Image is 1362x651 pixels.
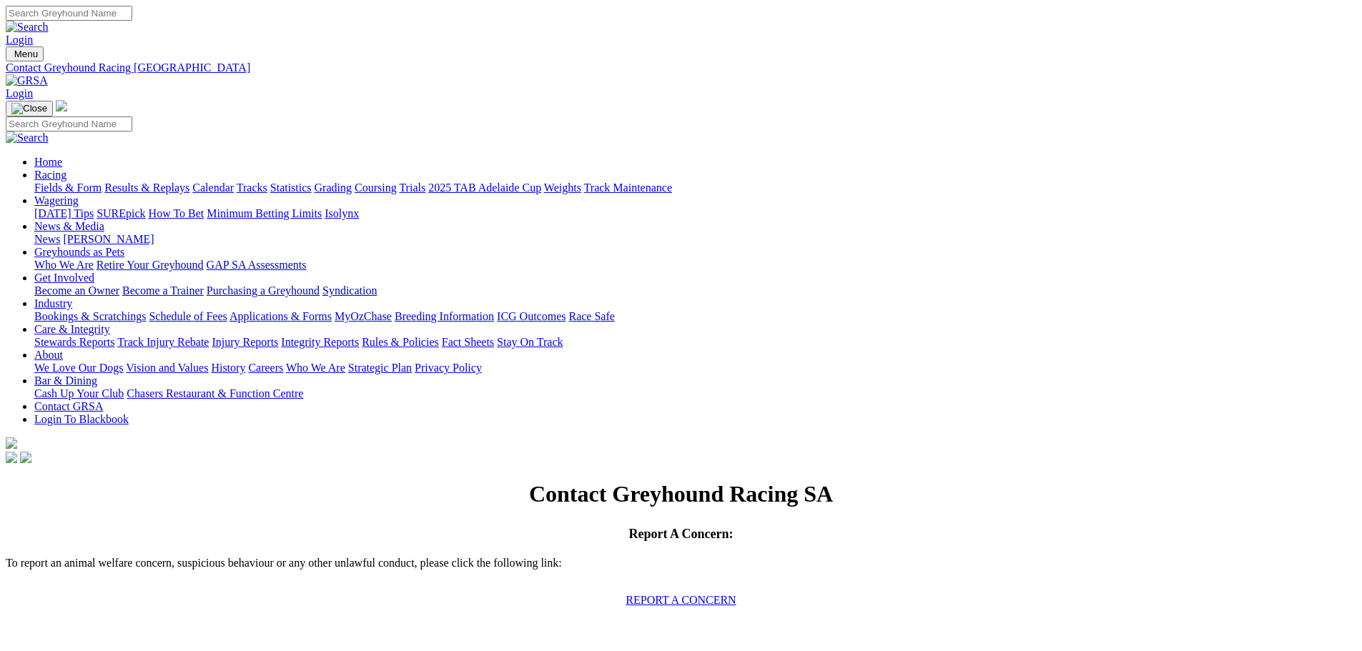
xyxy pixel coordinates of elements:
img: facebook.svg [6,452,17,463]
a: Isolynx [325,207,359,219]
a: Weights [544,182,581,194]
a: Coursing [355,182,397,194]
div: Industry [34,310,1356,323]
div: About [34,362,1356,374]
a: Greyhounds as Pets [34,246,124,258]
a: Track Injury Rebate [117,336,209,348]
img: GRSA [6,74,48,87]
img: Search [6,131,49,144]
a: Race Safe [568,310,614,322]
a: Bookings & Scratchings [34,310,146,322]
div: Greyhounds as Pets [34,259,1356,272]
a: SUREpick [97,207,145,219]
a: Purchasing a Greyhound [207,284,320,297]
a: GAP SA Assessments [207,259,307,271]
a: Become a Trainer [122,284,204,297]
a: Login [6,87,33,99]
span: Report A Concern: [629,527,734,541]
a: Contact Greyhound Racing [GEOGRAPHIC_DATA] [6,61,1356,74]
a: Who We Are [286,362,345,374]
a: [DATE] Tips [34,207,94,219]
a: MyOzChase [335,310,392,322]
span: Menu [14,49,38,59]
a: Integrity Reports [281,336,359,348]
a: News & Media [34,220,104,232]
a: Bar & Dining [34,374,97,387]
img: Close [11,103,47,114]
a: Retire Your Greyhound [97,259,204,271]
a: Rules & Policies [362,336,439,348]
a: Calendar [192,182,234,194]
p: To report an animal welfare concern, suspicious behaviour or any other unlawful conduct, please c... [6,557,1356,582]
a: Stewards Reports [34,336,114,348]
a: Careers [248,362,283,374]
a: How To Bet [149,207,204,219]
a: Fact Sheets [442,336,494,348]
a: Racing [34,169,66,181]
div: Care & Integrity [34,336,1356,349]
button: Toggle navigation [6,46,44,61]
a: Cash Up Your Club [34,387,124,399]
div: Get Involved [34,284,1356,297]
a: We Love Our Dogs [34,362,123,374]
a: Chasers Restaurant & Function Centre [127,387,303,399]
a: Injury Reports [212,336,278,348]
a: 2025 TAB Adelaide Cup [428,182,541,194]
input: Search [6,116,132,131]
a: Minimum Betting Limits [207,207,322,219]
a: Breeding Information [395,310,494,322]
a: Who We Are [34,259,94,271]
a: Industry [34,297,72,309]
a: Statistics [270,182,312,194]
div: Bar & Dining [34,387,1356,400]
a: [PERSON_NAME] [63,233,154,245]
a: Care & Integrity [34,323,110,335]
a: Vision and Values [126,362,208,374]
div: News & Media [34,233,1356,246]
a: Schedule of Fees [149,310,227,322]
div: Racing [34,182,1356,194]
a: Privacy Policy [415,362,482,374]
a: History [211,362,245,374]
a: Strategic Plan [348,362,412,374]
a: Grading [315,182,352,194]
a: Syndication [322,284,377,297]
a: Fields & Form [34,182,102,194]
img: logo-grsa-white.png [56,100,67,111]
a: Stay On Track [497,336,563,348]
a: News [34,233,60,245]
a: ICG Outcomes [497,310,566,322]
img: twitter.svg [20,452,31,463]
a: Home [34,156,62,168]
img: logo-grsa-white.png [6,437,17,449]
a: REPORT A CONCERN [626,594,736,606]
a: Results & Replays [104,182,189,194]
div: Wagering [34,207,1356,220]
a: Tracks [237,182,267,194]
a: Get Involved [34,272,94,284]
a: Login To Blackbook [34,413,129,425]
a: Trials [399,182,425,194]
a: Wagering [34,194,79,207]
input: Search [6,6,132,21]
img: Search [6,21,49,34]
a: About [34,349,63,361]
button: Toggle navigation [6,101,53,116]
h1: Contact Greyhound Racing SA [6,481,1356,507]
a: Become an Owner [34,284,119,297]
a: Track Maintenance [584,182,672,194]
a: Login [6,34,33,46]
a: Applications & Forms [230,310,332,322]
a: Contact GRSA [34,400,103,412]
